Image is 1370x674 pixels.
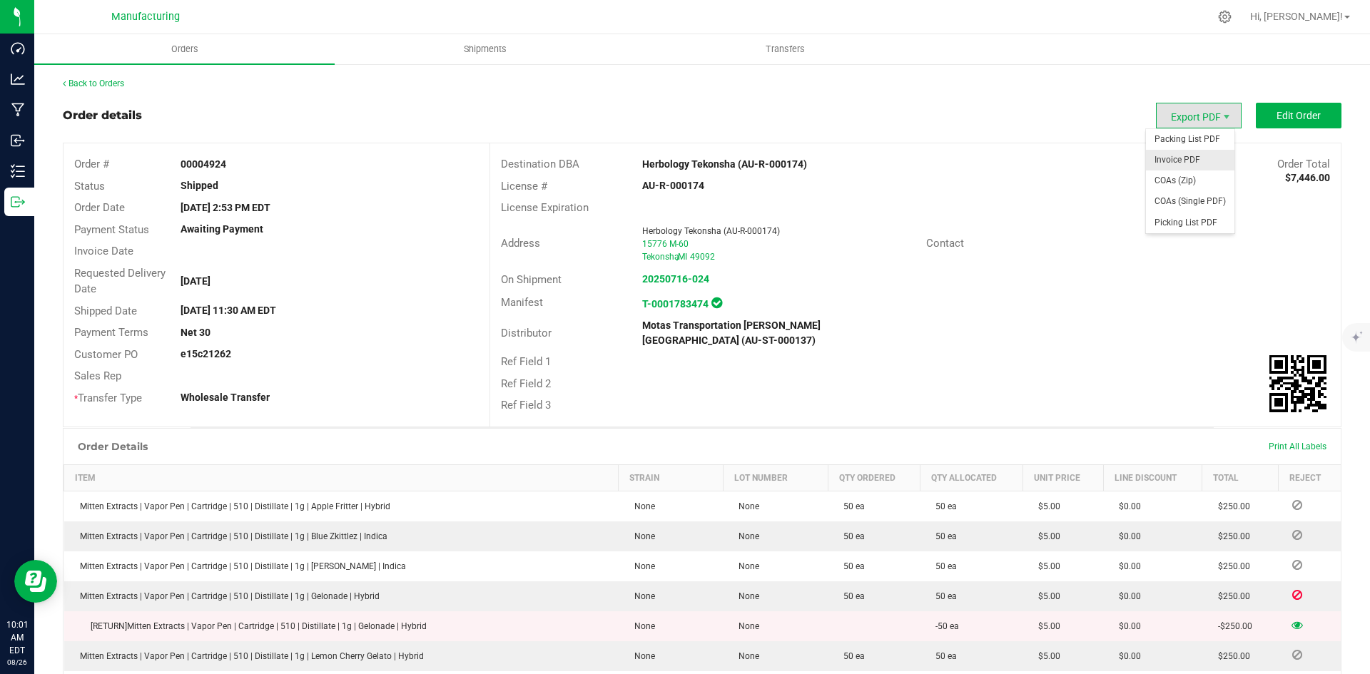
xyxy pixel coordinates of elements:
[63,107,142,124] div: Order details
[627,591,655,601] span: None
[34,34,335,64] a: Orders
[1112,651,1141,661] span: $0.00
[1277,110,1321,121] span: Edit Order
[1287,650,1308,659] span: Reject Inventory
[74,267,166,296] span: Requested Delivery Date
[642,180,704,191] strong: AU-R-000174
[1103,464,1202,491] th: Line Discount
[181,158,226,170] strong: 00004924
[1216,10,1234,24] div: Manage settings
[74,392,142,404] span: Transfer Type
[642,158,807,170] strong: Herbology Tekonsha (AU-R-000174)
[1156,103,1242,128] span: Export PDF
[73,591,380,601] span: Mitten Extracts | Vapor Pen | Cartridge | 510 | Distillate | 1g | Gelonade | Hybrid
[73,501,390,511] span: Mitten Extracts | Vapor Pen | Cartridge | 510 | Distillate | 1g | Apple Fritter | Hybrid
[74,223,149,236] span: Payment Status
[690,252,715,262] span: 49092
[181,202,270,213] strong: [DATE] 2:53 PM EDT
[181,348,231,359] strong: e15c21262
[1031,501,1060,511] span: $5.00
[731,591,759,601] span: None
[635,34,935,64] a: Transfers
[731,501,759,511] span: None
[1285,172,1330,183] strong: $7,446.00
[1146,170,1234,191] span: COAs (Zip)
[1269,441,1326,451] span: Print All Labels
[642,226,780,236] span: Herbology Tekonsha (AU-R-000174)
[181,392,270,403] strong: Wholesale Transfer
[1112,531,1141,541] span: $0.00
[11,103,25,117] inline-svg: Manufacturing
[501,327,552,339] span: Distributor
[1287,561,1308,569] span: Reject Inventory
[678,252,687,262] span: MI
[1112,561,1141,571] span: $0.00
[928,501,957,511] span: 50 ea
[928,561,957,571] span: 50 ea
[723,464,828,491] th: Lot Number
[73,621,427,631] span: Mitten Extracts | Vapor Pen | Cartridge | 510 | Distillate | 1g | Gelonade | Hybrid
[501,201,589,214] span: License Expiration
[73,531,387,541] span: Mitten Extracts | Vapor Pen | Cartridge | 510 | Distillate | 1g | Blue Zkittlez | Indica
[642,273,709,285] a: 20250716-024
[1031,591,1060,601] span: $5.00
[642,252,679,262] span: Tekonsha
[642,239,689,249] span: 15776 M-60
[11,41,25,56] inline-svg: Dashboard
[74,305,137,317] span: Shipped Date
[627,561,655,571] span: None
[1287,501,1308,509] span: Reject Inventory
[501,180,547,193] span: License #
[73,651,424,661] span: Mitten Extracts | Vapor Pen | Cartridge | 510 | Distillate | 1g | Lemon Cherry Gelato | Hybrid
[746,43,824,56] span: Transfers
[181,305,276,316] strong: [DATE] 11:30 AM EDT
[501,273,562,286] span: On Shipment
[928,621,959,631] span: -50 ea
[6,657,28,668] p: 08/26
[11,72,25,86] inline-svg: Analytics
[1146,150,1234,170] span: Invoice PDF
[335,34,635,64] a: Shipments
[627,621,655,631] span: None
[928,651,957,661] span: 50 ea
[11,133,25,148] inline-svg: Inbound
[676,252,678,262] span: ,
[74,369,121,382] span: Sales Rep
[928,591,957,601] span: 50 ea
[74,326,148,339] span: Payment Terms
[181,275,210,287] strong: [DATE]
[1256,103,1341,128] button: Edit Order
[1112,591,1141,601] span: $0.00
[501,399,551,412] span: Ref Field 3
[627,501,655,511] span: None
[920,464,1023,491] th: Qty Allocated
[181,180,218,191] strong: Shipped
[74,348,138,361] span: Customer PO
[642,298,709,310] a: T-0001783474
[926,237,964,250] span: Contact
[1250,11,1343,22] span: Hi, [PERSON_NAME]!
[1287,531,1308,539] span: Reject Inventory
[836,531,865,541] span: 50 ea
[501,237,540,250] span: Address
[828,464,920,491] th: Qty Ordered
[836,591,865,601] span: 50 ea
[74,180,105,193] span: Status
[1023,464,1103,491] th: Unit Price
[836,561,865,571] span: 50 ea
[501,355,551,368] span: Ref Field 1
[627,531,655,541] span: None
[1146,129,1234,150] span: Packing List PDF
[14,560,57,603] iframe: Resource center
[6,618,28,657] p: 10:01 AM EDT
[1277,158,1330,170] span: Order Total
[1211,591,1250,601] span: $250.00
[501,158,579,170] span: Destination DBA
[501,296,543,309] span: Manifest
[74,158,109,170] span: Order #
[11,164,25,178] inline-svg: Inventory
[1031,621,1060,631] span: $5.00
[928,531,957,541] span: 50 ea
